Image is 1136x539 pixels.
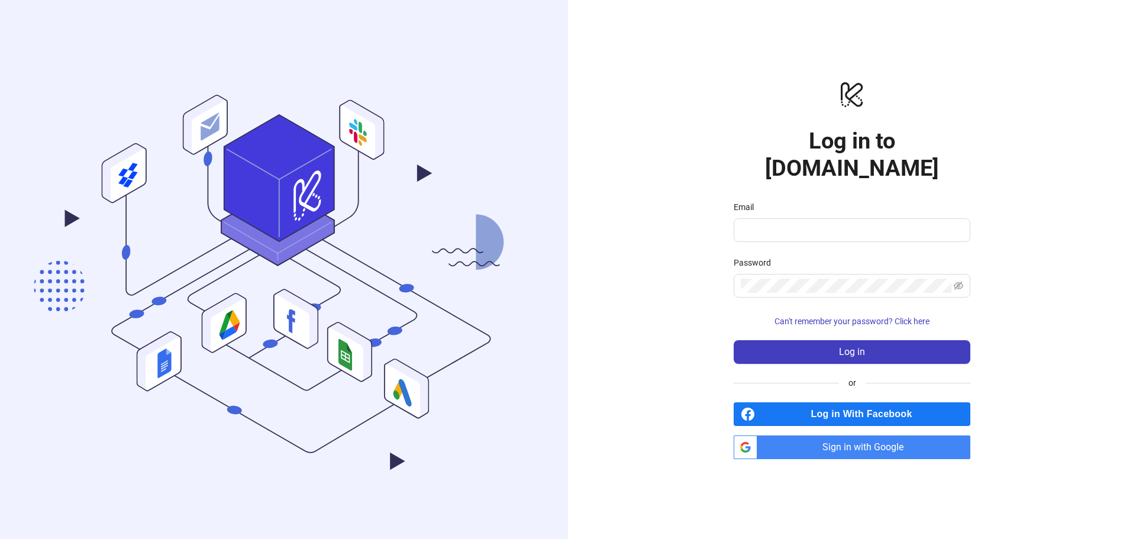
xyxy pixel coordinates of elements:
[734,127,970,182] h1: Log in to [DOMAIN_NAME]
[762,435,970,459] span: Sign in with Google
[734,201,761,214] label: Email
[774,317,930,326] span: Can't remember your password? Click here
[734,312,970,331] button: Can't remember your password? Click here
[760,402,970,426] span: Log in With Facebook
[741,279,951,293] input: Password
[734,435,970,459] a: Sign in with Google
[741,223,961,237] input: Email
[734,256,779,269] label: Password
[839,347,865,357] span: Log in
[734,340,970,364] button: Log in
[954,281,963,291] span: eye-invisible
[734,402,970,426] a: Log in With Facebook
[839,376,866,389] span: or
[734,317,970,326] a: Can't remember your password? Click here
